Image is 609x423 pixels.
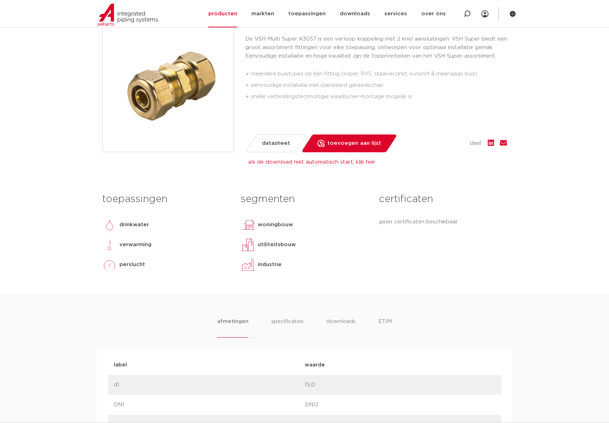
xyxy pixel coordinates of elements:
p: perslucht [119,260,145,269]
li: ETIM [378,317,392,338]
img: industrie [241,258,255,272]
li: snelle verbindingstechnologie waarbij her-montage mogelijk is [251,91,507,102]
p: industrie [258,260,282,269]
span: toevoegen aan lijst [327,138,381,149]
a: datasheet [245,134,306,152]
h3: certificaten [379,192,507,206]
p: drinkwater [119,221,149,229]
img: verwarming [102,238,117,252]
li: downloads [326,317,356,338]
p: DN1 [114,401,305,409]
p: d1 [114,381,305,389]
p: verwarming [119,240,151,249]
p: woningbouw [258,221,293,229]
p: waarde [305,361,496,369]
p: geen certificaten beschikbaar [379,218,507,226]
span: deel: [470,139,482,148]
h3: toepassingen [102,192,230,206]
li: afmetingen [217,317,248,338]
a: als de download niet automatisch start, klik hier [248,159,375,165]
p: utiliteitsbouw [258,240,296,249]
img: utiliteitsbouw [241,238,255,252]
img: drinkwater [102,218,117,232]
h3: segmenten [241,192,368,206]
img: Product Image for VSH Multi Super verloopkoppeling FF 16x15 [103,21,234,152]
p: De VSH Multi Super K3057 is een verloop koppeling met 2 knel aansluitingen. VSH Super biedt een g... [245,35,507,60]
p: label [114,361,305,369]
li: specificaties [271,317,304,338]
p: DN12 [305,401,496,409]
img: woningbouw [241,218,255,232]
img: perslucht [102,258,117,272]
li: eenvoudige installatie met standaard gereedschap [251,80,507,91]
p: 15,0 [305,381,496,389]
span: datasheet [262,138,290,149]
li: meerdere buistypes op één fitting (koper, RVS, staalverzinkt, kunstof & meerlaags buis) [251,68,507,80]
